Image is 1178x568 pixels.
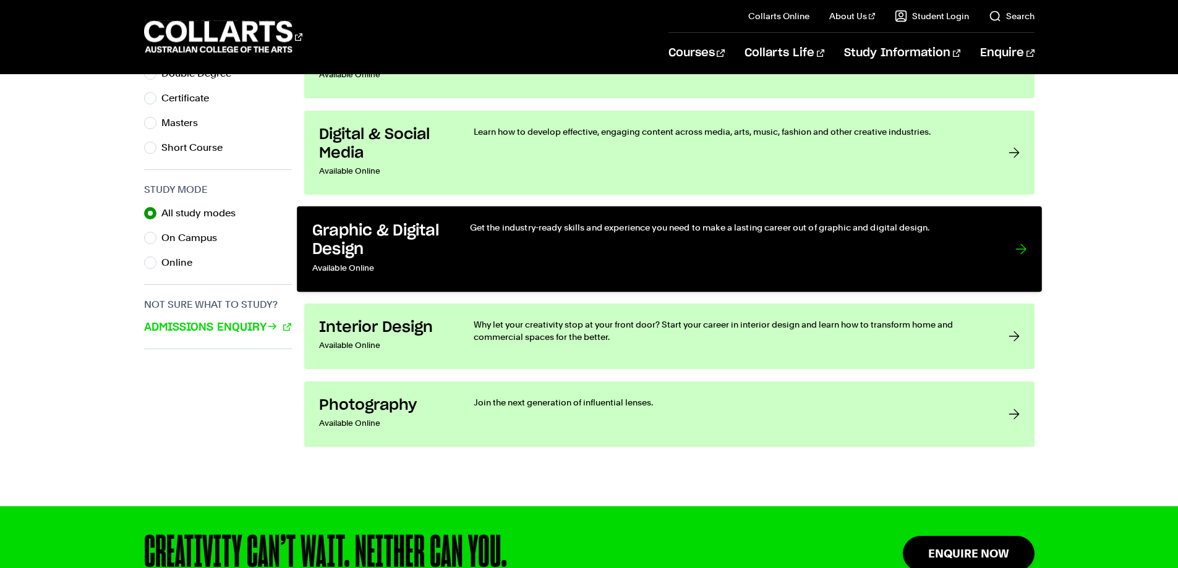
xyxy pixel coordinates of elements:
[668,33,725,74] a: Courses
[980,33,1034,74] a: Enquire
[474,396,984,409] p: Join the next generation of influential lenses.
[829,10,875,22] a: About Us
[312,221,444,259] h3: Graphic & Digital Design
[161,254,202,271] label: Online
[469,221,989,234] p: Get the industry-ready skills and experience you need to make a lasting career out of graphic and...
[895,10,969,22] a: Student Login
[144,19,302,54] div: Go to homepage
[161,205,245,222] label: All study modes
[474,125,984,138] p: Learn how to develop effective, engaging content across media, arts, music, fashion and other cre...
[161,114,208,132] label: Masters
[319,337,449,354] p: Available Online
[161,139,233,156] label: Short Course
[748,10,809,22] a: Collarts Online
[319,415,449,432] p: Available Online
[319,125,449,163] h3: Digital & Social Media
[989,10,1035,22] a: Search
[161,90,219,107] label: Certificate
[297,206,1042,292] a: Graphic & Digital Design Available Online Get the industry-ready skills and experience you need t...
[161,229,227,247] label: On Campus
[319,396,449,415] h3: Photography
[312,260,444,278] p: Available Online
[474,318,984,343] p: Why let your creativity stop at your front door? Start your career in interior design and learn h...
[844,33,960,74] a: Study Information
[319,318,449,337] h3: Interior Design
[304,303,1035,369] a: Interior Design Available Online Why let your creativity stop at your front door? Start your care...
[144,297,292,312] h3: Not sure what to study?
[304,111,1035,195] a: Digital & Social Media Available Online Learn how to develop effective, engaging content across m...
[304,381,1035,447] a: Photography Available Online Join the next generation of influential lenses.
[319,163,449,180] p: Available Online
[144,320,291,336] a: Admissions Enquiry
[745,33,824,74] a: Collarts Life
[144,182,292,197] h3: Study Mode
[319,66,449,83] p: Available Online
